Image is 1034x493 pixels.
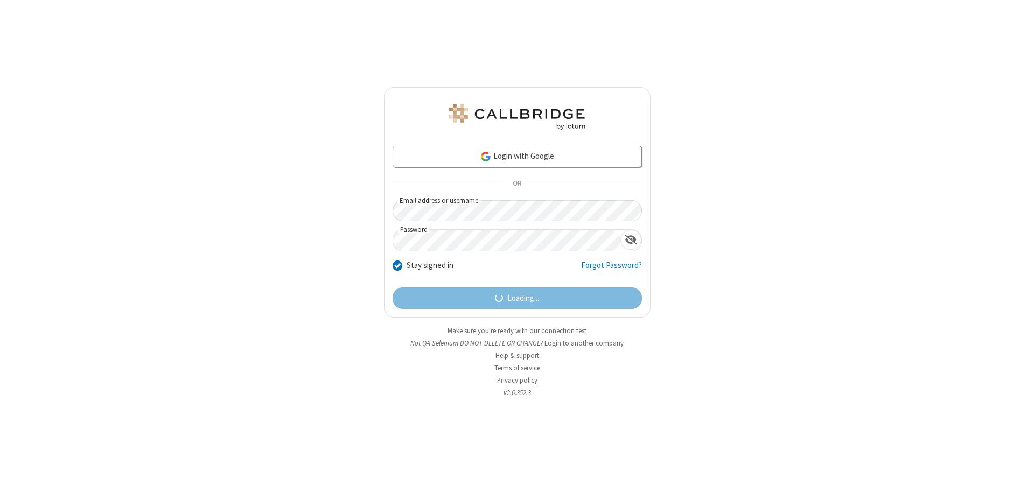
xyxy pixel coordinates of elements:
input: Password [393,230,620,251]
img: QA Selenium DO NOT DELETE OR CHANGE [447,104,587,130]
a: Help & support [495,351,539,360]
span: OR [508,177,526,192]
a: Make sure you're ready with our connection test [448,326,586,335]
a: Privacy policy [497,376,537,385]
a: Login with Google [393,146,642,167]
a: Terms of service [494,363,540,372]
li: v2.6.352.3 [384,388,651,398]
label: Stay signed in [407,259,453,272]
button: Login to another company [544,338,624,348]
a: Forgot Password? [581,259,642,280]
span: Loading... [507,292,539,305]
button: Loading... [393,287,642,309]
img: google-icon.png [480,151,492,163]
li: Not QA Selenium DO NOT DELETE OR CHANGE? [384,338,651,348]
iframe: Chat [1007,465,1026,485]
div: Show password [620,230,641,250]
input: Email address or username [393,200,642,221]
